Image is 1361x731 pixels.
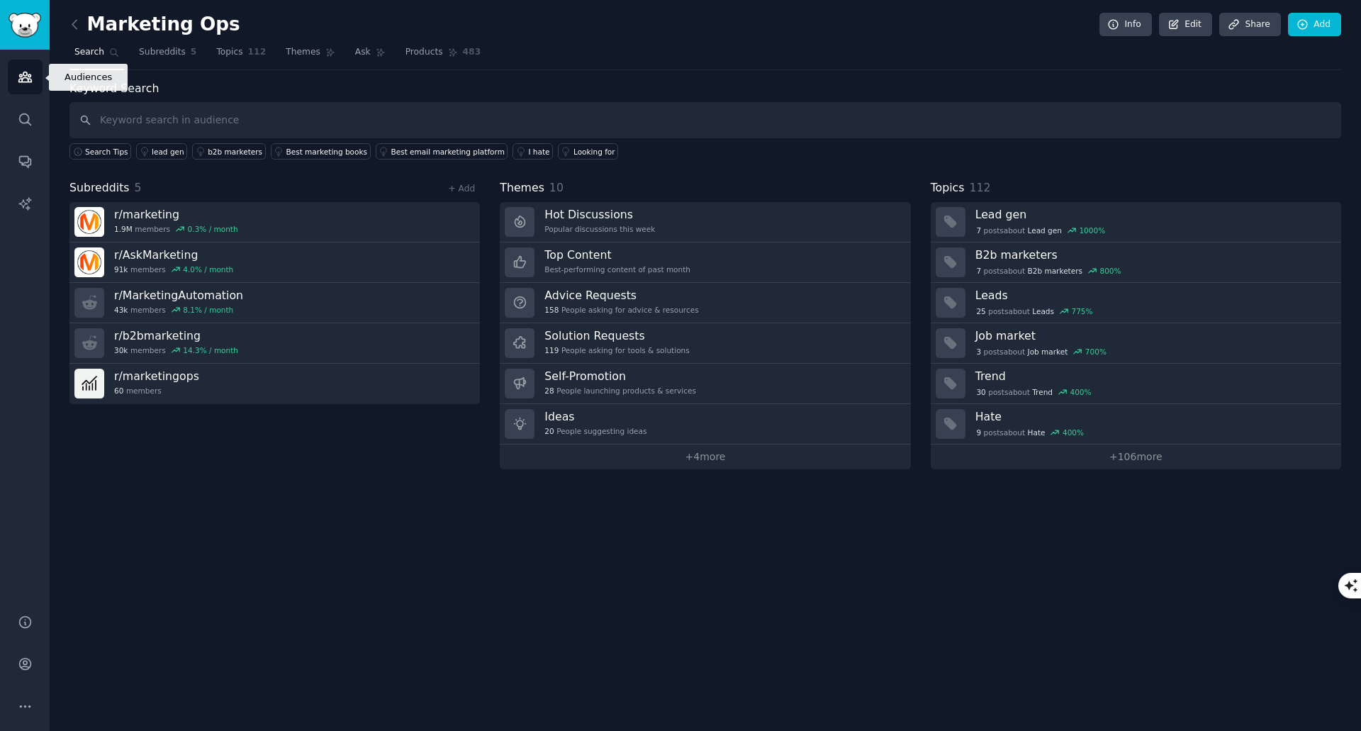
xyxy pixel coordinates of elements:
[114,328,238,343] h3: r/ b2bmarketing
[513,143,553,160] a: I hate
[114,207,238,222] h3: r/ marketing
[1159,13,1212,37] a: Edit
[500,242,910,283] a: Top ContentBest-performing content of past month
[931,323,1341,364] a: Job market3postsaboutJob market700%
[114,264,233,274] div: members
[1099,13,1152,37] a: Info
[74,247,104,277] img: AskMarketing
[1070,387,1092,397] div: 400 %
[281,41,340,70] a: Themes
[69,283,480,323] a: r/MarketingAutomation43kmembers8.1% / month
[350,41,391,70] a: Ask
[9,13,41,38] img: GummySearch logo
[544,247,690,262] h3: Top Content
[114,305,243,315] div: members
[286,46,320,59] span: Themes
[1063,428,1084,437] div: 400 %
[975,369,1331,384] h3: Trend
[183,305,233,315] div: 8.1 % / month
[114,386,199,396] div: members
[355,46,371,59] span: Ask
[544,369,696,384] h3: Self-Promotion
[931,445,1341,469] a: +106more
[931,283,1341,323] a: Leads25postsaboutLeads775%
[975,207,1331,222] h3: Lead gen
[500,404,910,445] a: Ideas20People suggesting ideas
[114,345,238,355] div: members
[528,147,549,157] div: I hate
[114,369,199,384] h3: r/ marketingops
[500,364,910,404] a: Self-Promotion28People launching products & services
[139,46,186,59] span: Subreddits
[544,386,554,396] span: 28
[216,46,242,59] span: Topics
[975,288,1331,303] h3: Leads
[975,305,1094,318] div: post s about
[500,202,910,242] a: Hot DiscussionsPopular discussions this week
[931,404,1341,445] a: Hate9postsaboutHate400%
[544,345,689,355] div: People asking for tools & solutions
[544,386,696,396] div: People launching products & services
[114,305,128,315] span: 43k
[544,288,698,303] h3: Advice Requests
[69,364,480,404] a: r/marketingops60members
[192,143,265,160] a: b2b marketers
[1071,306,1092,316] div: 775 %
[286,147,368,157] div: Best marketing books
[549,181,564,194] span: 10
[152,147,184,157] div: lead gen
[1219,13,1280,37] a: Share
[500,445,910,469] a: +4more
[391,147,505,157] div: Best email marketing platform
[544,305,559,315] span: 158
[69,323,480,364] a: r/b2bmarketing30kmembers14.3% / month
[69,102,1341,138] input: Keyword search in audience
[975,345,1108,358] div: post s about
[114,224,133,234] span: 1.9M
[1032,387,1053,397] span: Trend
[405,46,443,59] span: Products
[208,147,262,157] div: b2b marketers
[1028,347,1068,357] span: Job market
[114,247,233,262] h3: r/ AskMarketing
[500,179,544,197] span: Themes
[976,428,981,437] span: 9
[544,207,655,222] h3: Hot Discussions
[931,364,1341,404] a: Trend30postsaboutTrend400%
[191,46,197,59] span: 5
[69,143,131,160] button: Search Tips
[975,386,1093,398] div: post s about
[1032,306,1054,316] span: Leads
[135,181,142,194] span: 5
[975,409,1331,424] h3: Hate
[69,13,240,36] h2: Marketing Ops
[183,345,238,355] div: 14.3 % / month
[975,264,1123,277] div: post s about
[1099,266,1121,276] div: 800 %
[448,184,475,194] a: + Add
[1288,13,1341,37] a: Add
[248,46,267,59] span: 112
[271,143,371,160] a: Best marketing books
[969,181,990,194] span: 112
[211,41,271,70] a: Topics112
[931,179,965,197] span: Topics
[544,224,655,234] div: Popular discussions this week
[544,345,559,355] span: 119
[69,41,124,70] a: Search
[544,426,554,436] span: 20
[975,426,1085,439] div: post s about
[69,242,480,283] a: r/AskMarketing91kmembers4.0% / month
[544,264,690,274] div: Best-performing content of past month
[114,345,128,355] span: 30k
[976,266,981,276] span: 7
[114,386,123,396] span: 60
[401,41,486,70] a: Products483
[136,143,187,160] a: lead gen
[1085,347,1107,357] div: 700 %
[976,387,985,397] span: 30
[85,147,128,157] span: Search Tips
[544,426,646,436] div: People suggesting ideas
[931,202,1341,242] a: Lead gen7postsaboutLead gen1000%
[931,242,1341,283] a: B2b marketers7postsaboutB2b marketers800%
